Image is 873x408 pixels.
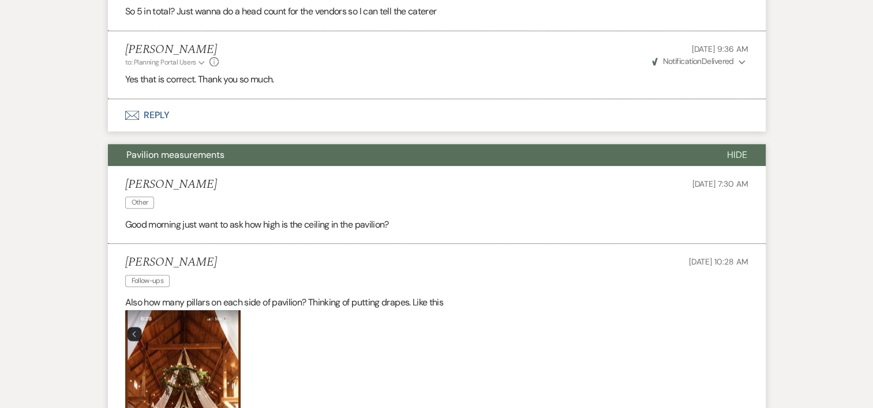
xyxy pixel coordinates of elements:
[125,295,748,310] p: Also how many pillars on each side of pavilion? Thinking of putting drapes. Like this
[108,99,766,131] button: Reply
[692,179,748,189] span: [DATE] 7:30 AM
[691,44,748,54] span: [DATE] 9:36 AM
[125,43,219,57] h5: [PERSON_NAME]
[125,4,748,19] p: So 5 in total? Just wanna do a head count for the vendors so I can tell the caterer
[662,56,701,66] span: Notification
[108,144,709,166] button: Pavilion measurements
[650,55,748,67] button: NotificationDelivered
[125,255,217,270] h5: [PERSON_NAME]
[125,197,155,209] span: Other
[125,217,748,232] p: Good morning just want to ask how high is the ceiling in the pavilion?
[727,149,747,161] span: Hide
[126,149,224,161] span: Pavilion measurements
[125,57,207,67] button: to: Planning Portal Users
[125,275,170,287] span: Follow-ups
[652,56,734,66] span: Delivered
[125,58,196,67] span: to: Planning Portal Users
[125,177,217,192] h5: [PERSON_NAME]
[125,72,748,87] p: Yes that is correct. Thank you so much.
[689,256,748,267] span: [DATE] 10:28 AM
[709,144,766,166] button: Hide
